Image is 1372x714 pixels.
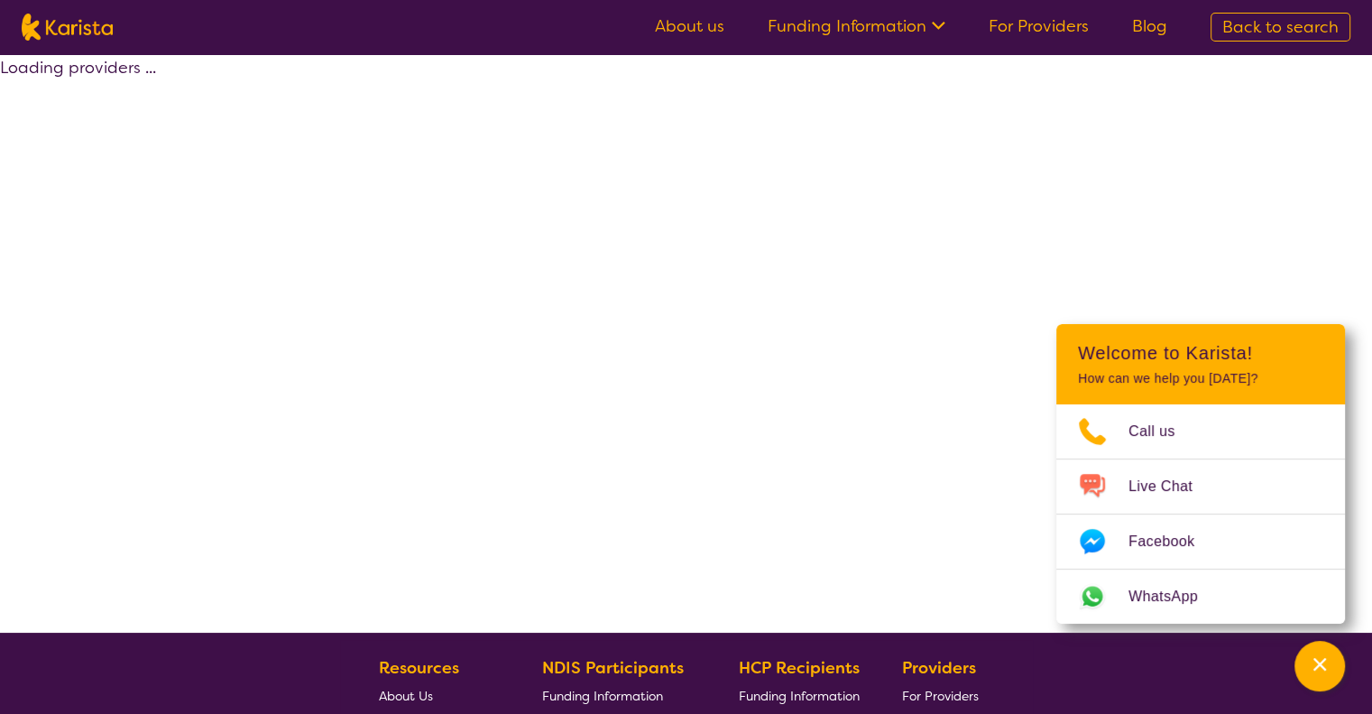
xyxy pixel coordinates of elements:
span: About Us [379,688,433,704]
span: Live Chat [1128,473,1214,500]
a: About Us [379,682,500,709]
b: Resources [379,657,459,679]
a: Funding Information [768,15,945,37]
a: Web link opens in a new tab. [1056,570,1345,624]
p: How can we help you [DATE]? [1078,371,1323,386]
b: NDIS Participants [542,657,684,679]
span: WhatsApp [1128,583,1220,610]
span: For Providers [902,688,979,704]
a: For Providers [902,682,986,709]
span: Back to search [1222,16,1339,38]
a: Back to search [1211,13,1350,42]
span: Facebook [1128,528,1216,555]
a: Blog [1132,15,1167,37]
a: Funding Information [739,682,860,709]
h2: Welcome to Karista! [1078,342,1323,364]
div: Channel Menu [1056,324,1345,624]
b: Providers [902,657,976,679]
a: About us [655,15,724,37]
span: Call us [1128,418,1197,445]
b: HCP Recipients [739,657,860,679]
span: Funding Information [739,688,860,704]
span: Funding Information [542,688,663,704]
ul: Choose channel [1056,404,1345,624]
a: For Providers [989,15,1089,37]
a: Funding Information [542,682,697,709]
button: Channel Menu [1294,641,1345,691]
img: Karista logo [22,14,113,41]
